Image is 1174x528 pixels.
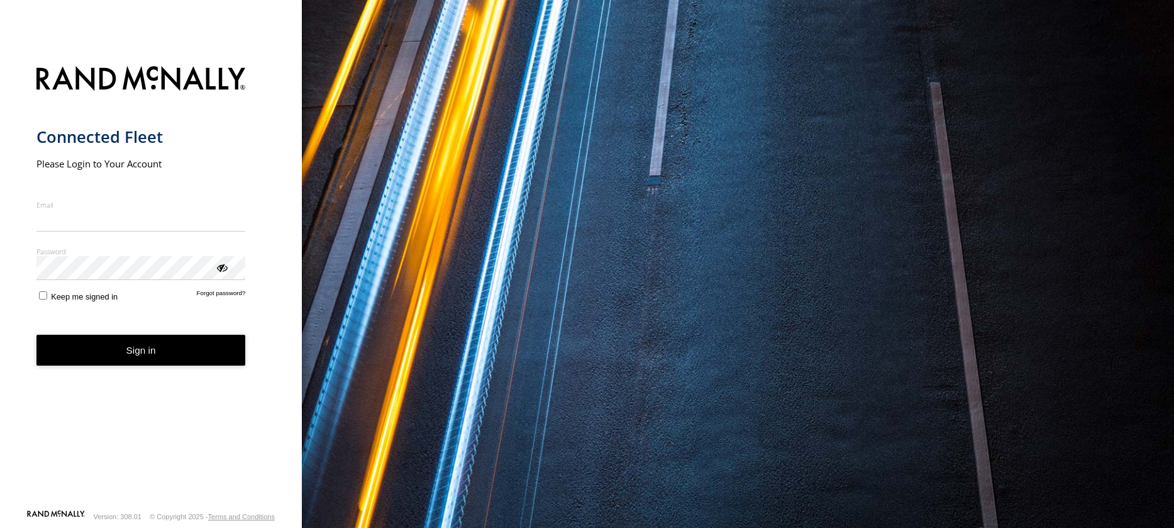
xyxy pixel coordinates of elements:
button: Sign in [36,335,246,366]
a: Forgot password? [197,289,246,301]
img: Rand McNally [36,64,246,96]
a: Terms and Conditions [208,513,275,520]
input: Keep me signed in [39,291,47,300]
div: ViewPassword [215,261,228,273]
h2: Please Login to Your Account [36,157,246,170]
a: Visit our Website [27,510,85,523]
form: main [36,59,266,509]
label: Email [36,200,246,210]
div: © Copyright 2025 - [150,513,275,520]
label: Password [36,247,246,256]
div: Version: 308.01 [94,513,141,520]
h1: Connected Fleet [36,126,246,147]
span: Keep me signed in [51,292,118,301]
